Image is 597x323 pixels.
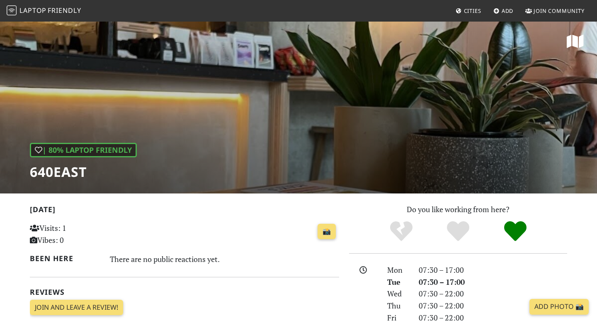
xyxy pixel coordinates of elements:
[30,288,339,296] h2: Reviews
[414,300,572,312] div: 07:30 – 22:00
[534,7,585,15] span: Join Community
[487,220,544,243] div: Definitely!
[522,3,588,18] a: Join Community
[19,6,46,15] span: Laptop
[430,220,487,243] div: Yes
[7,4,81,18] a: LaptopFriendly LaptopFriendly
[30,205,339,217] h2: [DATE]
[48,6,81,15] span: Friendly
[7,5,17,15] img: LaptopFriendly
[110,252,340,266] div: There are no public reactions yet.
[349,203,567,215] p: Do you like working from here?
[414,276,572,288] div: 07:30 – 17:00
[30,143,137,157] div: | 80% Laptop Friendly
[382,300,414,312] div: Thu
[414,264,572,276] div: 07:30 – 17:00
[382,276,414,288] div: Tue
[318,224,336,240] a: 📸
[30,164,137,180] h1: 640East
[373,220,430,243] div: No
[414,288,572,300] div: 07:30 – 22:00
[30,300,123,316] a: Join and leave a review!
[464,7,481,15] span: Cities
[382,264,414,276] div: Mon
[529,299,589,315] a: Add Photo 📸
[382,288,414,300] div: Wed
[30,222,126,246] p: Visits: 1 Vibes: 0
[30,254,100,263] h2: Been here
[452,3,485,18] a: Cities
[490,3,517,18] a: Add
[502,7,514,15] span: Add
